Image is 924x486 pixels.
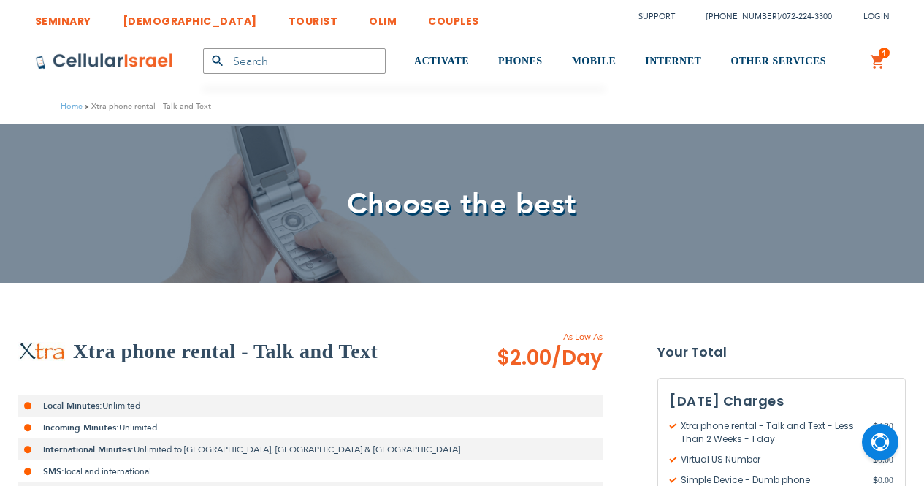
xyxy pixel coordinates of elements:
[414,34,469,89] a: ACTIVATE
[670,453,873,466] span: Virtual US Number
[35,4,91,31] a: SEMINARY
[873,453,893,466] span: 0.00
[873,419,893,446] span: 4.20
[43,466,64,477] strong: SMS:
[551,343,603,373] span: /Day
[43,422,119,433] strong: Incoming Minutes:
[123,4,257,31] a: [DEMOGRAPHIC_DATA]
[369,4,397,31] a: OLIM
[428,4,479,31] a: COUPLES
[645,34,701,89] a: INTERNET
[18,342,66,361] img: Xtra phone rental - Talk and Text
[863,11,890,22] span: Login
[873,453,878,466] span: $
[73,337,378,366] h2: Xtra phone rental - Talk and Text
[414,56,469,67] span: ACTIVATE
[782,11,832,22] a: 072-224-3300
[18,460,603,482] li: local and international
[83,99,211,113] li: Xtra phone rental - Talk and Text
[61,101,83,112] a: Home
[497,343,603,373] span: $2.00
[572,34,616,89] a: MOBILE
[670,419,873,446] span: Xtra phone rental - Talk and Text - Less Than 2 Weeks - 1 day
[638,11,675,22] a: Support
[873,419,878,433] span: $
[18,395,603,417] li: Unlimited
[457,330,603,343] span: As Low As
[203,48,386,74] input: Search
[657,341,906,363] strong: Your Total
[882,48,887,59] span: 1
[692,6,832,27] li: /
[645,56,701,67] span: INTERNET
[289,4,338,31] a: TOURIST
[498,34,543,89] a: PHONES
[18,438,603,460] li: Unlimited to [GEOGRAPHIC_DATA], [GEOGRAPHIC_DATA] & [GEOGRAPHIC_DATA]
[730,34,826,89] a: OTHER SERVICES
[18,417,603,438] li: Unlimited
[347,184,577,224] span: Choose the best
[43,444,134,455] strong: International Minutes:
[870,53,886,71] a: 1
[43,400,102,411] strong: Local Minutes:
[670,390,893,412] h3: [DATE] Charges
[35,53,174,70] img: Cellular Israel Logo
[706,11,779,22] a: [PHONE_NUMBER]
[572,56,616,67] span: MOBILE
[730,56,826,67] span: OTHER SERVICES
[498,56,543,67] span: PHONES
